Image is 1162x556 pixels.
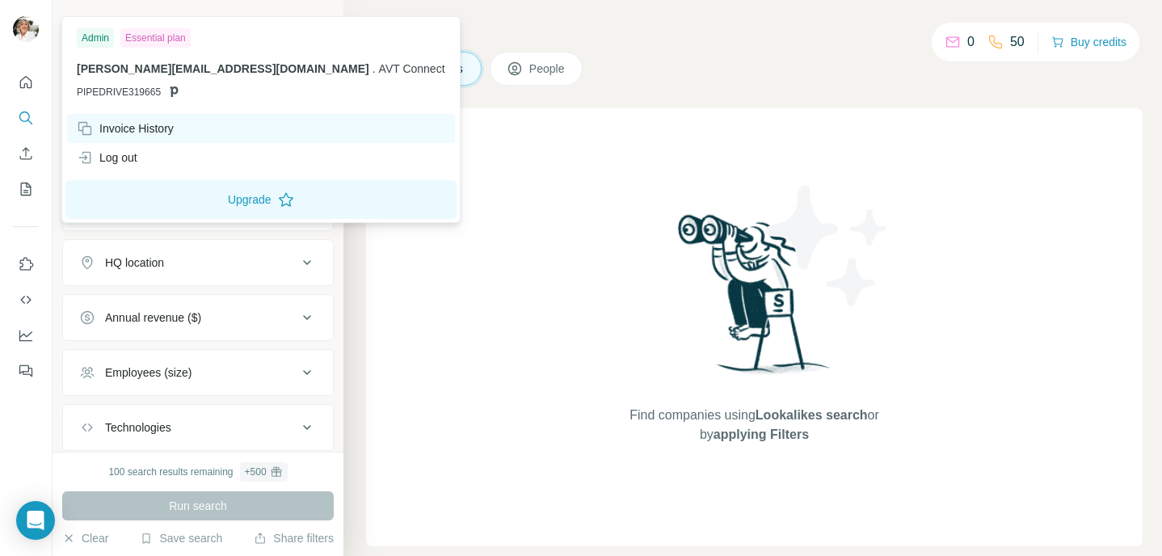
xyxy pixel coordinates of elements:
[714,428,809,441] span: applying Filters
[140,530,222,546] button: Save search
[1051,31,1126,53] button: Buy credits
[105,419,171,436] div: Technologies
[1010,32,1025,52] p: 50
[13,285,39,314] button: Use Surfe API
[63,243,333,282] button: HQ location
[13,321,39,350] button: Dashboard
[379,62,445,75] span: AVT Connect
[254,530,334,546] button: Share filters
[625,406,883,444] span: Find companies using or by
[529,61,566,77] span: People
[105,255,164,271] div: HQ location
[13,175,39,204] button: My lists
[13,103,39,133] button: Search
[366,19,1143,42] h4: Search
[77,150,137,166] div: Log out
[108,462,287,482] div: 100 search results remaining
[16,501,55,540] div: Open Intercom Messenger
[77,85,161,99] span: PIPEDRIVE319665
[105,310,201,326] div: Annual revenue ($)
[671,210,839,390] img: Surfe Illustration - Woman searching with binoculars
[105,364,192,381] div: Employees (size)
[13,68,39,97] button: Quick start
[756,408,868,422] span: Lookalikes search
[63,353,333,392] button: Employees (size)
[13,139,39,168] button: Enrich CSV
[245,465,267,479] div: + 500
[77,28,114,48] div: Admin
[967,32,975,52] p: 0
[373,62,376,75] span: .
[77,62,369,75] span: [PERSON_NAME][EMAIL_ADDRESS][DOMAIN_NAME]
[281,10,343,34] button: Hide
[13,356,39,385] button: Feedback
[755,173,900,318] img: Surfe Illustration - Stars
[77,120,174,137] div: Invoice History
[63,298,333,337] button: Annual revenue ($)
[13,250,39,279] button: Use Surfe on LinkedIn
[120,28,191,48] div: Essential plan
[62,15,113,29] div: New search
[62,530,108,546] button: Clear
[63,408,333,447] button: Technologies
[65,180,457,219] button: Upgrade
[13,16,39,42] img: Avatar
